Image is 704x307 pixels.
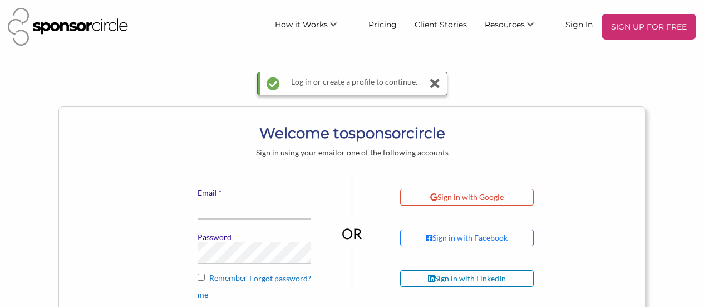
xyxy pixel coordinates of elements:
[157,148,547,158] div: Sign in using your email
[342,176,363,291] img: or-divider-vertical-04be836281eac2ff1e2d8b3dc99963adb0027f4cd6cf8dbd6b945673e6b3c68b.png
[400,230,539,246] a: Sign in with Facebook
[430,192,504,202] div: Sign in with Google
[249,274,311,284] a: Forgot password?
[426,233,508,243] div: Sign in with Facebook
[476,14,557,40] li: Resources
[266,14,360,40] li: How it Works
[198,274,205,281] input: Remember me
[198,273,311,300] label: Remember me
[337,148,449,157] span: or one of the following accounts
[557,14,602,34] a: Sign In
[606,18,692,35] p: SIGN UP FOR FREE
[348,124,406,142] b: sponsor
[290,72,419,95] div: Log in or create a profile to continue.
[406,14,476,34] a: Client Stories
[360,14,406,34] a: Pricing
[400,189,539,206] a: Sign in with Google
[8,8,128,46] img: Sponsor Circle Logo
[275,20,328,30] span: How it Works
[198,188,311,198] label: Email
[198,232,311,242] label: Password
[428,274,506,284] div: Sign in with LinkedIn
[485,20,525,30] span: Resources
[400,270,539,287] a: Sign in with LinkedIn
[157,123,547,143] h1: Welcome to circle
